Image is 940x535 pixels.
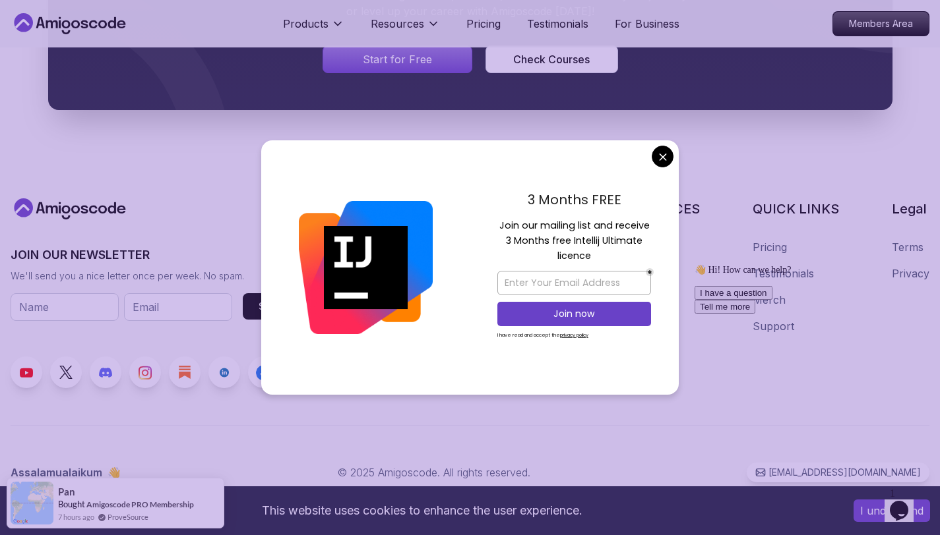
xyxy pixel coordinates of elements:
[466,16,501,32] a: Pricing
[283,16,344,42] button: Products
[885,482,927,522] iframe: chat widget
[371,16,440,42] button: Resources
[124,293,232,321] input: Email
[90,356,121,388] a: Discord link
[11,246,306,264] h3: JOIN OUR NEWSLETTER
[486,45,617,73] a: Courses page
[338,465,530,480] p: © 2025 Amigoscode. All rights reserved.
[5,6,102,16] span: 👋 Hi! How can we help?
[208,356,240,388] a: LinkedIn link
[892,239,924,255] a: Terms
[892,200,929,218] h3: Legal
[371,16,424,32] p: Resources
[833,12,929,36] p: Members Area
[11,465,121,480] p: Assalamualaikum
[854,499,930,522] button: Accept cookies
[11,293,119,321] input: Name
[108,511,148,522] a: ProveSource
[5,27,83,41] button: I have a question
[615,16,679,32] a: For Business
[486,45,617,73] button: Check Courses
[58,486,75,497] span: Pan
[248,356,280,388] a: Facebook link
[243,293,306,320] button: Submit
[832,11,929,36] a: Members Area
[86,499,194,509] a: Amigoscode PRO Membership
[5,5,243,55] div: 👋 Hi! How can we help?I have a questionTell me more
[283,16,329,32] p: Products
[513,51,590,67] div: Check Courses
[11,269,306,283] p: We'll send you a nice letter once per week. No spam.
[169,356,201,388] a: Blog link
[129,356,161,388] a: Instagram link
[259,300,290,313] div: Submit
[50,356,82,388] a: Twitter link
[10,496,834,525] div: This website uses cookies to enhance the user experience.
[323,45,473,73] a: Signin page
[363,51,432,67] p: Start for Free
[58,499,85,509] span: Bought
[11,356,42,388] a: Youtube link
[58,511,94,522] span: 7 hours ago
[689,259,927,476] iframe: chat widget
[753,200,839,218] h3: QUICK LINKS
[527,16,588,32] a: Testimonials
[5,41,66,55] button: Tell me more
[11,482,53,524] img: provesource social proof notification image
[108,465,121,480] span: 👋
[753,239,787,255] a: Pricing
